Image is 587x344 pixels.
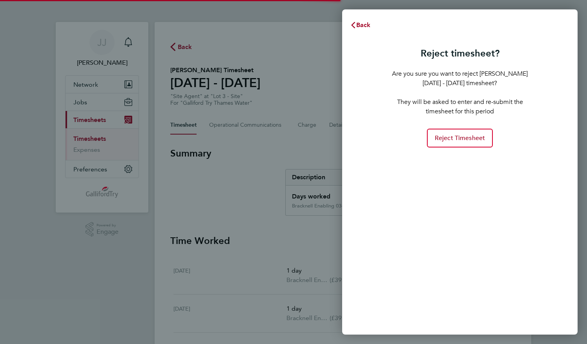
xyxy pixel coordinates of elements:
button: Back [342,17,379,33]
span: Reject Timesheet [435,134,485,142]
button: Reject Timesheet [427,129,493,147]
p: They will be asked to enter and re-submit the timesheet for this period [391,97,529,116]
h3: Reject timesheet? [391,47,529,60]
span: Back [356,21,371,29]
p: Are you sure you want to reject [PERSON_NAME] [DATE] - [DATE] timesheet? [391,69,529,88]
